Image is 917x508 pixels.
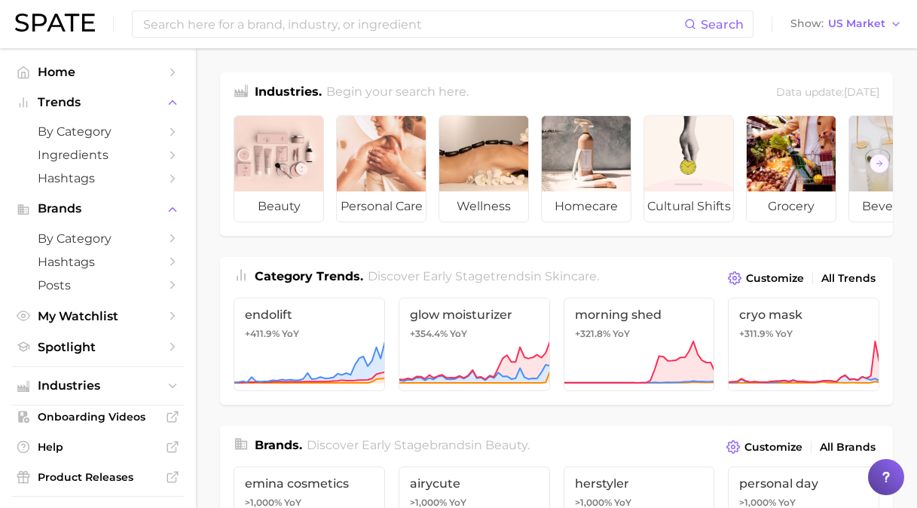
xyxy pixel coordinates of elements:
span: Trends [38,96,158,109]
a: glow moisturizer+354.4% YoY [399,298,550,391]
button: Trends [12,91,184,114]
span: cultural shifts [644,191,733,222]
span: Brands . [255,438,302,452]
a: Product Releases [12,466,184,488]
a: Hashtags [12,250,184,274]
span: beauty [485,438,527,452]
span: YoY [775,328,793,340]
a: by Category [12,120,184,143]
span: Ingredients [38,148,158,162]
a: morning shed+321.8% YoY [564,298,715,391]
span: Home [38,65,158,79]
span: herstyler [575,476,704,491]
button: Customize [724,268,808,289]
span: cryo mask [739,308,868,322]
span: glow moisturizer [410,308,539,322]
a: beauty [234,115,324,222]
span: Customize [744,441,802,454]
span: skincare [545,269,597,283]
span: grocery [747,191,836,222]
span: All Trends [821,272,876,285]
a: All Trends [818,268,879,289]
span: YoY [613,328,630,340]
button: ShowUS Market [787,14,906,34]
h1: Industries. [255,83,322,103]
a: Home [12,60,184,84]
span: personal care [337,191,426,222]
span: US Market [828,20,885,28]
span: +311.9% [739,328,773,339]
span: by Category [38,231,158,246]
span: All Brands [820,441,876,454]
span: Hashtags [38,171,158,185]
button: Customize [723,436,806,458]
span: Category Trends . [255,269,363,283]
span: >1,000% [245,497,282,508]
a: All Brands [816,437,879,458]
span: Spotlight [38,340,158,354]
a: homecare [541,115,631,222]
span: endolift [245,308,374,322]
a: Posts [12,274,184,297]
span: homecare [542,191,631,222]
span: Posts [38,278,158,292]
span: My Watchlist [38,309,158,323]
span: >1,000% [575,497,612,508]
span: personal day [739,476,868,491]
span: Customize [746,272,804,285]
a: wellness [439,115,529,222]
span: +321.8% [575,328,610,339]
span: wellness [439,191,528,222]
a: My Watchlist [12,304,184,328]
span: Discover Early Stage brands in . [307,438,530,452]
button: Industries [12,375,184,397]
span: Brands [38,202,158,216]
span: airycute [410,476,539,491]
div: Data update: [DATE] [776,83,879,103]
a: Onboarding Videos [12,405,184,428]
a: Help [12,436,184,458]
a: cultural shifts [643,115,734,222]
span: Hashtags [38,255,158,269]
a: grocery [746,115,836,222]
span: YoY [282,328,299,340]
span: Search [701,17,744,32]
span: +354.4% [410,328,448,339]
a: endolift+411.9% YoY [234,298,385,391]
span: Discover Early Stage trends in . [368,269,599,283]
a: personal care [336,115,426,222]
span: +411.9% [245,328,280,339]
button: Scroll Right [870,154,889,173]
span: morning shed [575,308,704,322]
span: emina cosmetics [245,476,374,491]
span: Product Releases [38,470,158,484]
a: Hashtags [12,167,184,190]
span: >1,000% [739,497,776,508]
span: Show [790,20,824,28]
a: Spotlight [12,335,184,359]
span: by Category [38,124,158,139]
a: by Category [12,227,184,250]
a: cryo mask+311.9% YoY [728,298,879,391]
span: Onboarding Videos [38,410,158,424]
img: SPATE [15,14,95,32]
a: Ingredients [12,143,184,167]
h2: Begin your search here. [326,83,469,103]
span: Help [38,440,158,454]
span: Industries [38,379,158,393]
span: beauty [234,191,323,222]
span: >1,000% [410,497,447,508]
input: Search here for a brand, industry, or ingredient [142,11,684,37]
span: YoY [450,328,467,340]
button: Brands [12,197,184,220]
